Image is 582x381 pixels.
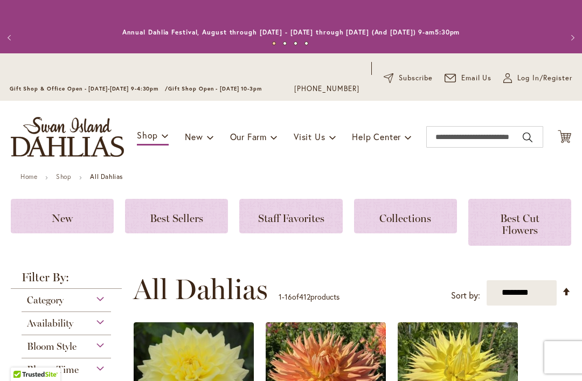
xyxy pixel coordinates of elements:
[27,341,77,352] span: Bloom Style
[56,172,71,181] a: Shop
[27,294,64,306] span: Category
[279,288,339,306] p: - of products
[133,273,268,306] span: All Dahlias
[20,172,37,181] a: Home
[500,212,539,237] span: Best Cut Flowers
[258,212,324,225] span: Staff Favorites
[137,129,158,141] span: Shop
[125,199,228,233] a: Best Sellers
[294,84,359,94] a: [PHONE_NUMBER]
[451,286,480,306] label: Sort by:
[10,85,168,92] span: Gift Shop & Office Open - [DATE]-[DATE] 9-4:30pm /
[503,73,572,84] a: Log In/Register
[468,199,571,246] a: Best Cut Flowers
[517,73,572,84] span: Log In/Register
[11,199,114,233] a: New
[461,73,492,84] span: Email Us
[11,272,122,289] strong: Filter By:
[384,73,433,84] a: Subscribe
[230,131,267,142] span: Our Farm
[354,199,457,233] a: Collections
[239,199,342,233] a: Staff Favorites
[379,212,431,225] span: Collections
[299,292,310,302] span: 412
[352,131,401,142] span: Help Center
[283,41,287,45] button: 2 of 4
[185,131,203,142] span: New
[294,41,297,45] button: 3 of 4
[168,85,262,92] span: Gift Shop Open - [DATE] 10-3pm
[11,117,124,157] a: store logo
[27,364,79,376] span: Bloom Time
[285,292,292,302] span: 16
[27,317,73,329] span: Availability
[294,131,325,142] span: Visit Us
[90,172,123,181] strong: All Dahlias
[304,41,308,45] button: 4 of 4
[150,212,203,225] span: Best Sellers
[560,27,582,49] button: Next
[272,41,276,45] button: 1 of 4
[399,73,433,84] span: Subscribe
[52,212,73,225] span: New
[445,73,492,84] a: Email Us
[279,292,282,302] span: 1
[122,28,460,36] a: Annual Dahlia Festival, August through [DATE] - [DATE] through [DATE] (And [DATE]) 9-am5:30pm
